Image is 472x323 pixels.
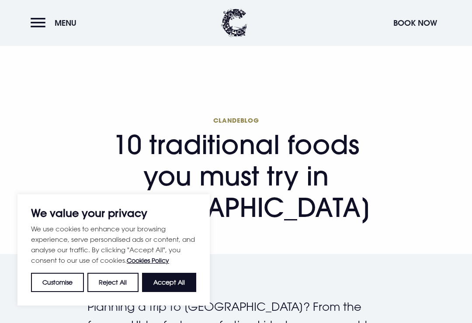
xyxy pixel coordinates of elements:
[87,116,385,223] h1: 10 traditional foods you must try in [GEOGRAPHIC_DATA]
[127,257,169,264] a: Cookies Policy
[31,273,84,292] button: Customise
[31,14,81,32] button: Menu
[31,208,196,218] p: We value your privacy
[17,194,210,306] div: We value your privacy
[87,273,138,292] button: Reject All
[55,18,76,28] span: Menu
[389,14,441,32] button: Book Now
[87,116,385,124] span: Clandeblog
[142,273,196,292] button: Accept All
[31,223,196,266] p: We use cookies to enhance your browsing experience, serve personalised ads or content, and analys...
[221,9,247,37] img: Clandeboye Lodge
